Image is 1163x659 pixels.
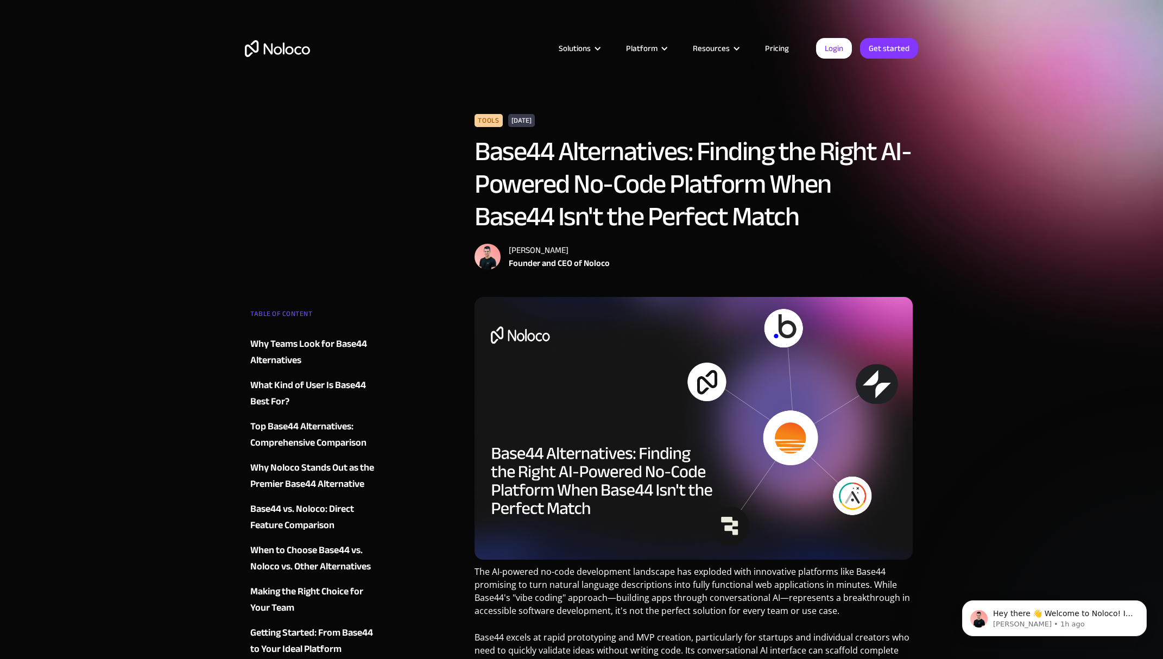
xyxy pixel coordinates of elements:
[250,419,382,451] a: Top Base44 Alternatives: Comprehensive Comparison
[612,41,679,55] div: Platform
[250,306,382,327] div: TABLE OF CONTENT
[751,41,802,55] a: Pricing
[816,38,852,59] a: Login
[250,584,382,616] a: Making the Right Choice for Your Team
[250,501,382,534] a: Base44 vs. Noloco: Direct Feature Comparison
[250,542,382,575] a: When to Choose Base44 vs. Noloco vs. Other Alternatives
[250,336,382,369] a: Why Teams Look for Base44 Alternatives
[693,41,730,55] div: Resources
[860,38,918,59] a: Get started
[250,625,382,657] a: Getting Started: From Base44 to Your Ideal Platform
[475,135,913,233] h1: Base44 Alternatives: Finding the Right AI-Powered No-Code Platform When Base44 Isn't the Perfect ...
[509,257,610,270] div: Founder and CEO of Noloco
[626,41,658,55] div: Platform
[509,244,610,257] div: [PERSON_NAME]
[245,40,310,57] a: home
[679,41,751,55] div: Resources
[250,377,382,410] a: What Kind of User Is Base44 Best For?
[475,565,913,625] p: The AI-powered no-code development landscape has exploded with innovative platforms like Base44 p...
[946,578,1163,654] iframe: Intercom notifications message
[475,114,502,127] div: Tools
[545,41,612,55] div: Solutions
[559,41,591,55] div: Solutions
[250,460,382,492] a: Why Noloco Stands Out as the Premier Base44 Alternative
[508,114,535,127] div: [DATE]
